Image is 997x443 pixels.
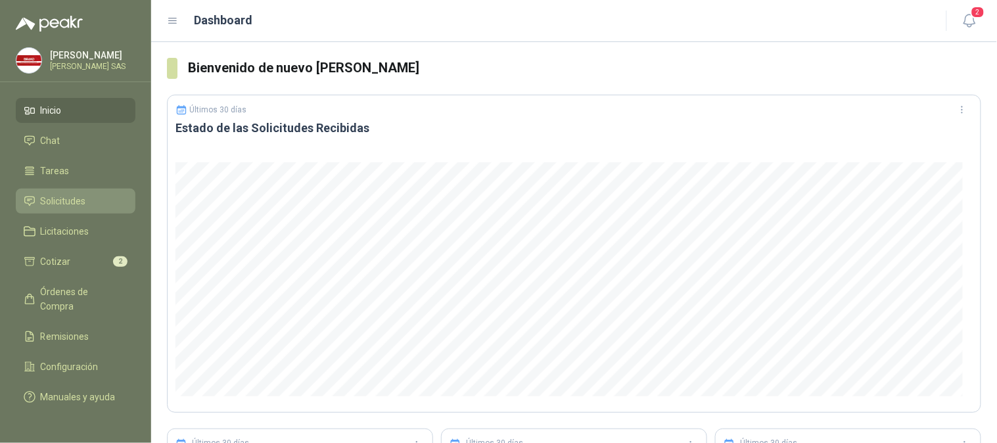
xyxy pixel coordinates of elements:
[958,9,981,33] button: 2
[50,62,132,70] p: [PERSON_NAME] SAS
[16,279,135,319] a: Órdenes de Compra
[113,256,128,267] span: 2
[50,51,132,60] p: [PERSON_NAME]
[41,360,99,374] span: Configuración
[41,224,89,239] span: Licitaciones
[16,158,135,183] a: Tareas
[41,329,89,344] span: Remisiones
[188,58,981,78] h3: Bienvenido de nuevo [PERSON_NAME]
[16,219,135,244] a: Licitaciones
[16,128,135,153] a: Chat
[41,164,70,178] span: Tareas
[16,324,135,349] a: Remisiones
[190,105,247,114] p: Últimos 30 días
[16,16,83,32] img: Logo peakr
[41,103,62,118] span: Inicio
[41,194,86,208] span: Solicitudes
[971,6,985,18] span: 2
[16,354,135,379] a: Configuración
[41,254,71,269] span: Cotizar
[16,98,135,123] a: Inicio
[41,390,116,404] span: Manuales y ayuda
[16,385,135,409] a: Manuales y ayuda
[16,249,135,274] a: Cotizar2
[41,133,60,148] span: Chat
[41,285,123,314] span: Órdenes de Compra
[175,120,973,136] h3: Estado de las Solicitudes Recibidas
[195,11,253,30] h1: Dashboard
[16,48,41,73] img: Company Logo
[16,189,135,214] a: Solicitudes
